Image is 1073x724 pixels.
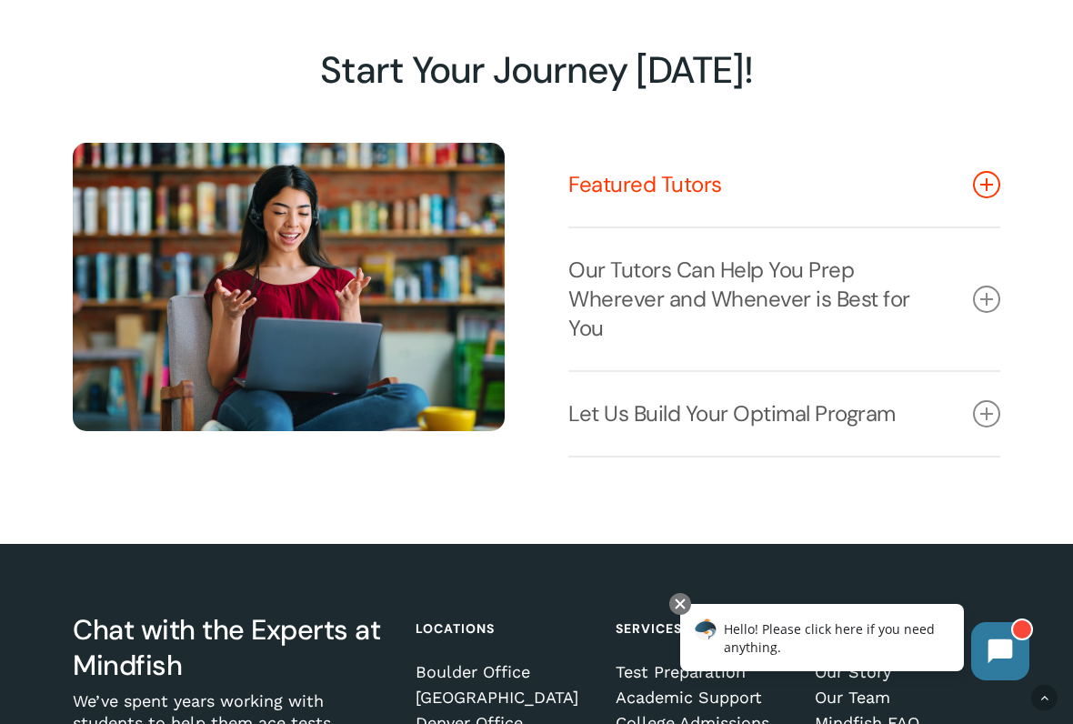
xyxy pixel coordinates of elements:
[416,612,597,645] h4: Locations
[661,589,1048,699] iframe: Chatbot
[616,612,797,645] h4: Services
[616,689,797,707] a: Academic Support
[568,228,1000,370] a: Our Tutors Can Help You Prep Wherever and Whenever is Best for You
[73,48,1000,93] h2: Start Your Journey [DATE]!
[568,372,1000,456] a: Let Us Build Your Optimal Program
[416,689,597,707] a: [GEOGRAPHIC_DATA]
[73,612,397,683] h3: Chat with the Experts at Mindfish
[416,663,597,681] a: Boulder Office
[568,143,1000,226] a: Featured Tutors
[616,663,797,681] a: Test Preparation
[73,143,505,431] img: Online Tutoring 7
